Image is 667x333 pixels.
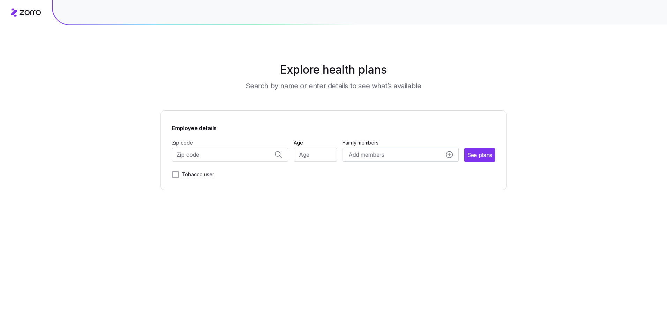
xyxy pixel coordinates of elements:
[179,170,214,179] label: Tobacco user
[343,148,459,162] button: Add membersadd icon
[294,148,337,162] input: Age
[172,148,288,162] input: Zip code
[294,139,303,147] label: Age
[172,122,495,133] span: Employee details
[349,150,384,159] span: Add members
[464,148,495,162] button: See plans
[172,139,193,147] label: Zip code
[446,151,453,158] svg: add icon
[467,151,492,160] span: See plans
[343,139,459,146] span: Family members
[246,81,421,91] h3: Search by name or enter details to see what’s available
[178,61,489,78] h1: Explore health plans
